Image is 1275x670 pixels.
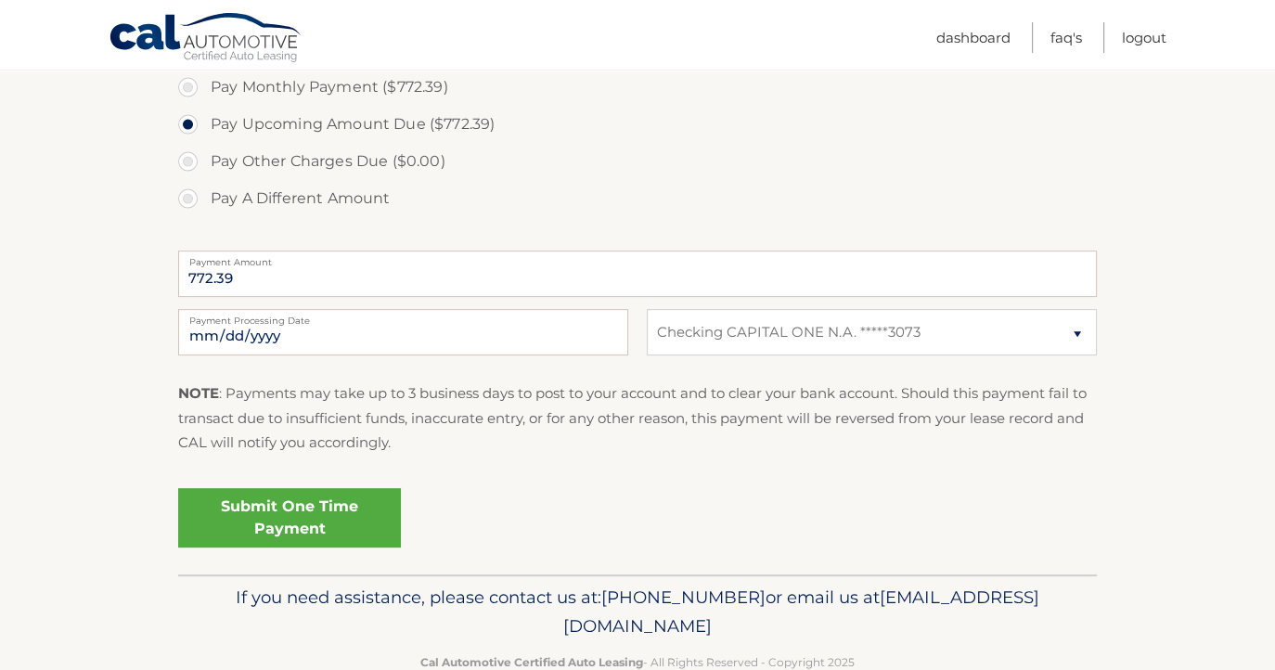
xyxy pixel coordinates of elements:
label: Payment Processing Date [178,309,628,324]
a: Logout [1122,22,1166,53]
p: : Payments may take up to 3 business days to post to your account and to clear your bank account.... [178,381,1097,455]
a: FAQ's [1050,22,1082,53]
a: Cal Automotive [109,12,303,66]
a: Dashboard [936,22,1011,53]
label: Pay Upcoming Amount Due ($772.39) [178,106,1097,143]
strong: NOTE [178,384,219,402]
input: Payment Date [178,309,628,355]
label: Pay A Different Amount [178,180,1097,217]
a: Submit One Time Payment [178,488,401,548]
span: [PHONE_NUMBER] [601,586,766,608]
input: Payment Amount [178,251,1097,297]
label: Pay Monthly Payment ($772.39) [178,69,1097,106]
strong: Cal Automotive Certified Auto Leasing [420,655,643,669]
label: Pay Other Charges Due ($0.00) [178,143,1097,180]
p: If you need assistance, please contact us at: or email us at [190,583,1085,642]
label: Payment Amount [178,251,1097,265]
